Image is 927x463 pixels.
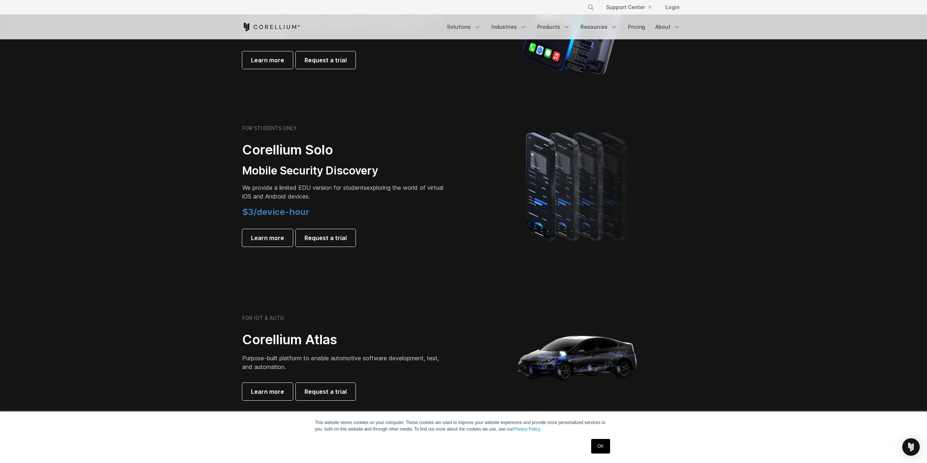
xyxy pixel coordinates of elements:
span: $3/device-hour [242,207,309,217]
span: Learn more [251,234,284,242]
a: Support Center [600,1,657,14]
div: Open Intercom Messenger [902,438,920,456]
h3: Mobile Security Discovery [242,164,446,178]
a: Resources [576,20,622,34]
a: Industries [487,20,531,34]
span: Learn more [251,387,284,396]
a: About [651,20,685,34]
a: Request a trial [296,229,356,247]
a: Request a trial [296,383,356,400]
h2: Corellium Atlas [242,331,446,348]
span: Request a trial [305,56,347,64]
h2: Corellium Solo [242,142,446,158]
button: Search [584,1,597,14]
a: Login [660,1,685,14]
a: Products [533,20,575,34]
span: Request a trial [305,387,347,396]
span: Request a trial [305,234,347,242]
div: Navigation Menu [443,20,685,34]
img: Corellium_Hero_Atlas_alt [505,285,651,430]
a: Pricing [624,20,649,34]
span: Learn more [251,56,284,64]
a: OK [591,439,610,454]
div: Navigation Menu [578,1,685,14]
h6: FOR STUDENTS ONLY [242,125,297,132]
span: Purpose-built platform to enable automotive software development, test, and automation. [242,354,439,370]
a: Learn more [242,51,293,69]
p: exploring the world of virtual iOS and Android devices. [242,183,446,201]
a: Learn more [242,383,293,400]
img: A lineup of four iPhone models becoming more gradient and blurred [511,122,644,250]
p: This website stores cookies on your computer. These cookies are used to improve your website expe... [315,419,612,432]
a: Solutions [443,20,486,34]
a: Corellium Home [242,23,300,31]
h6: FOR IOT & AUTO [242,315,284,321]
a: Privacy Policy. [513,427,541,432]
a: Request a trial [296,51,356,69]
span: We provide a limited EDU version for students [242,184,366,191]
a: Learn more [242,229,293,247]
